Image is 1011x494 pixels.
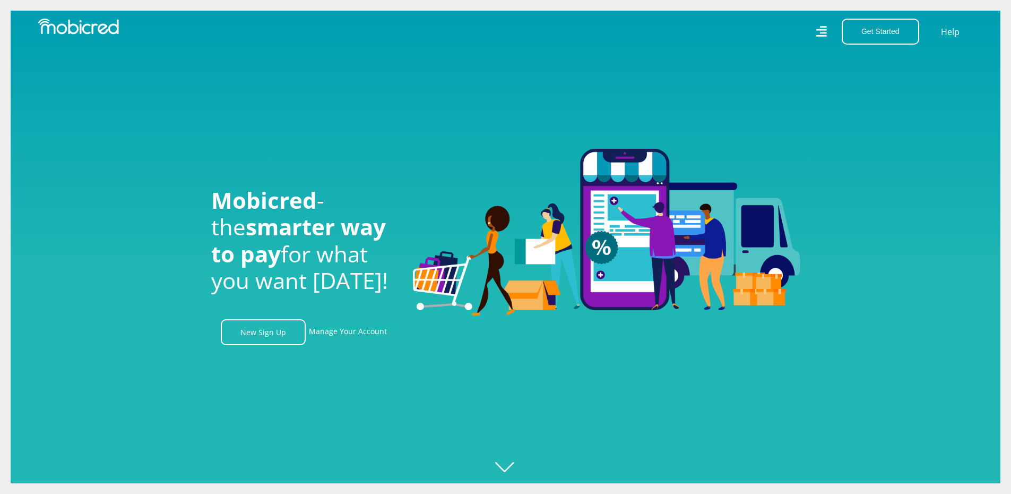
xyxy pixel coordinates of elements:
button: Get Started [842,19,919,45]
h1: - the for what you want [DATE]! [211,187,397,294]
a: Help [940,25,960,39]
span: smarter way to pay [211,211,386,268]
img: Welcome to Mobicred [413,149,800,317]
img: Mobicred [38,19,119,35]
a: New Sign Up [221,319,306,345]
a: Manage Your Account [309,319,387,345]
span: Mobicred [211,185,317,215]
